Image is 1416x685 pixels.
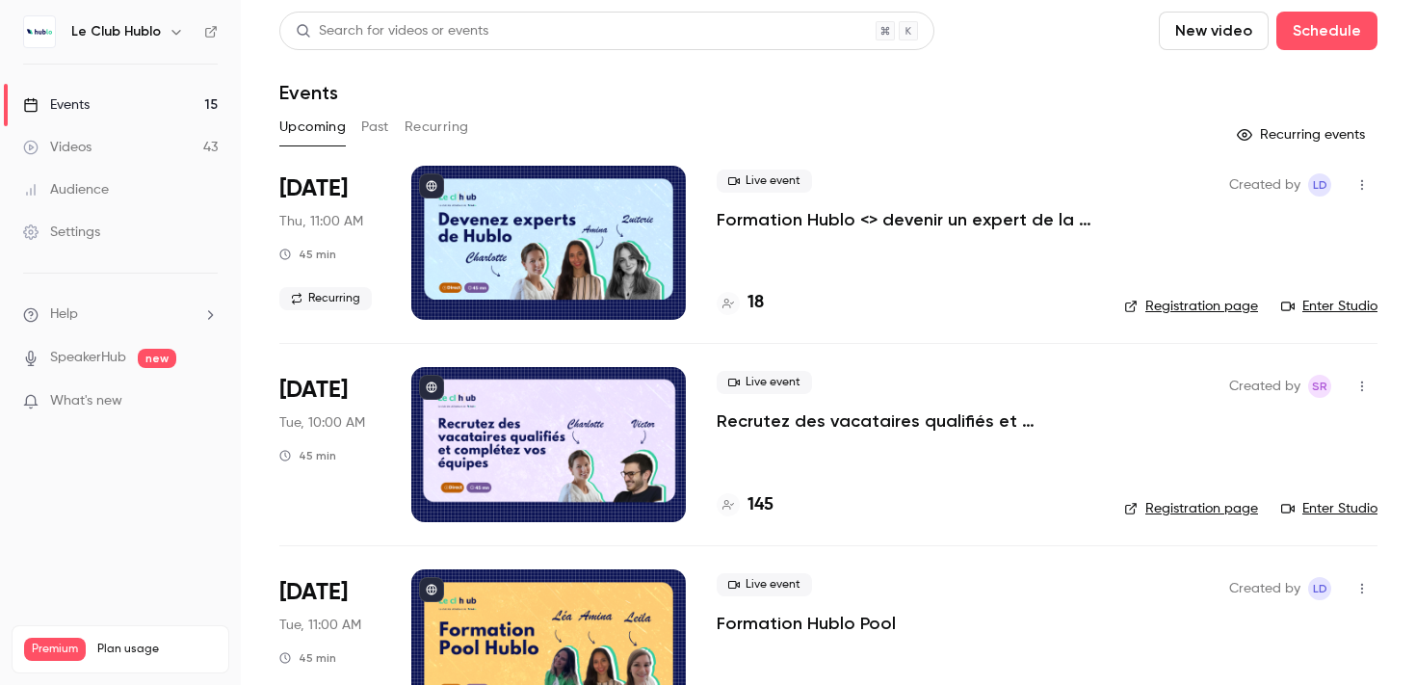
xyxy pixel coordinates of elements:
[23,138,92,157] div: Videos
[1308,173,1331,197] span: Leila Domec
[279,173,348,204] span: [DATE]
[279,212,363,231] span: Thu, 11:00 AM
[1276,12,1377,50] button: Schedule
[1312,375,1327,398] span: SR
[279,247,336,262] div: 45 min
[195,393,218,410] iframe: Noticeable Trigger
[71,22,161,41] h6: Le Club Hublo
[50,304,78,325] span: Help
[279,166,380,320] div: Sep 4 Thu, 11:00 AM (Europe/Paris)
[717,170,812,193] span: Live event
[279,375,348,406] span: [DATE]
[717,612,896,635] a: Formation Hublo Pool
[1124,297,1258,316] a: Registration page
[717,573,812,596] span: Live event
[361,112,389,143] button: Past
[1313,173,1327,197] span: LD
[1229,577,1300,600] span: Created by
[405,112,469,143] button: Recurring
[50,348,126,368] a: SpeakerHub
[279,287,372,310] span: Recurring
[717,290,764,316] a: 18
[279,650,336,666] div: 45 min
[23,223,100,242] div: Settings
[279,577,348,608] span: [DATE]
[1124,499,1258,518] a: Registration page
[23,95,90,115] div: Events
[23,180,109,199] div: Audience
[279,448,336,463] div: 45 min
[1281,297,1377,316] a: Enter Studio
[24,16,55,47] img: Le Club Hublo
[1313,577,1327,600] span: LD
[717,492,774,518] a: 145
[1229,173,1300,197] span: Created by
[1229,375,1300,398] span: Created by
[717,371,812,394] span: Live event
[296,21,488,41] div: Search for videos or events
[747,290,764,316] h4: 18
[138,349,176,368] span: new
[279,616,361,635] span: Tue, 11:00 AM
[1281,499,1377,518] a: Enter Studio
[717,208,1093,231] a: Formation Hublo <> devenir un expert de la plateforme !
[279,413,365,433] span: Tue, 10:00 AM
[24,638,86,661] span: Premium
[23,304,218,325] li: help-dropdown-opener
[279,367,380,521] div: Sep 9 Tue, 10:00 AM (Europe/Paris)
[1308,577,1331,600] span: Leila Domec
[97,642,217,657] span: Plan usage
[50,391,122,411] span: What's new
[1228,119,1377,150] button: Recurring events
[1159,12,1269,50] button: New video
[717,409,1093,433] a: Recrutez des vacataires qualifiés et complétez vos équipes
[747,492,774,518] h4: 145
[1308,375,1331,398] span: Salomé Renaud
[279,81,338,104] h1: Events
[279,112,346,143] button: Upcoming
